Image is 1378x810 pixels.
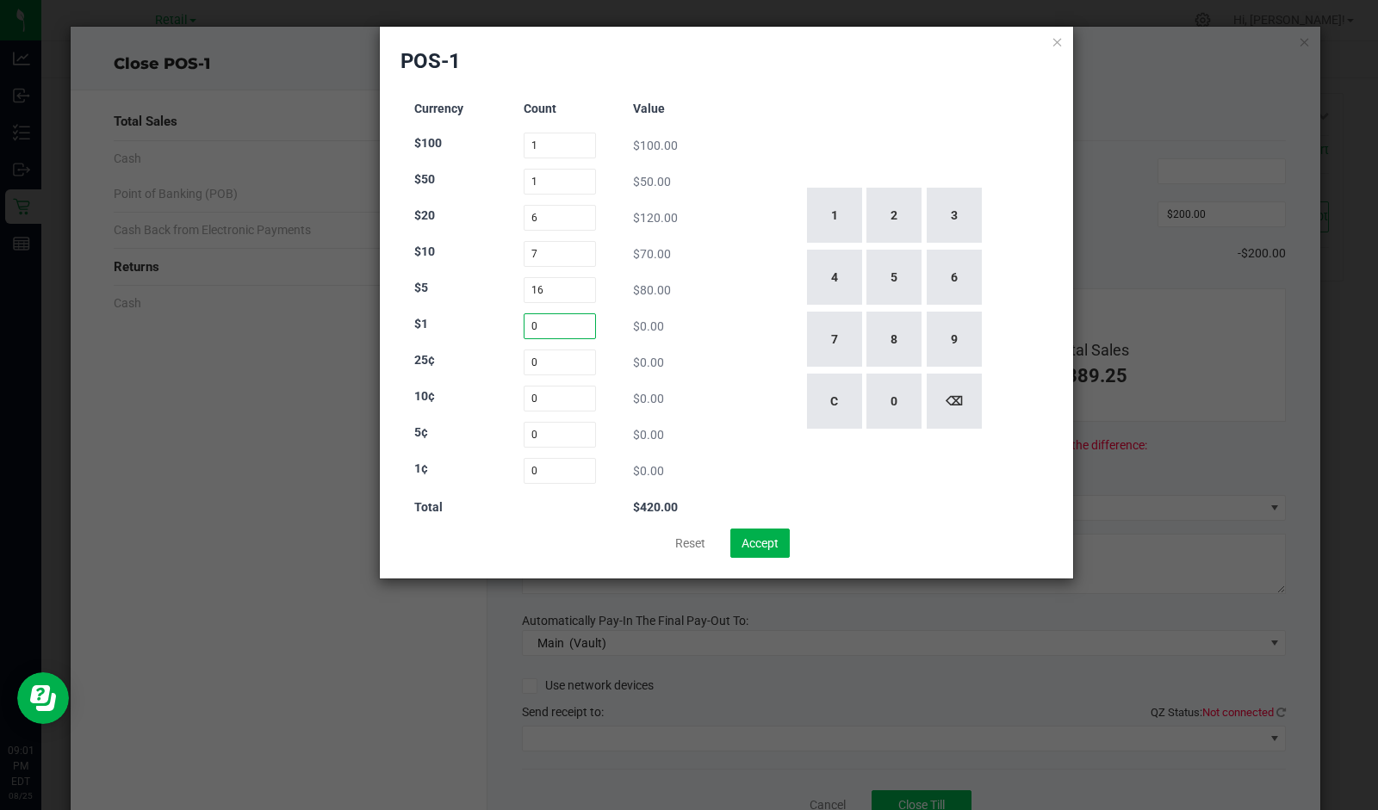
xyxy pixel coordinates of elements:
[524,422,597,448] input: Count
[524,169,597,195] input: Count
[633,392,664,405] span: $0.00
[414,134,442,152] label: $100
[633,356,664,369] span: $0.00
[633,283,671,297] span: $80.00
[414,243,435,261] label: $10
[927,374,982,429] button: ⌫
[927,250,982,305] button: 6
[524,133,597,158] input: Count
[524,458,597,484] input: Count
[524,386,597,411] input: Count
[414,501,487,514] h3: Total
[524,102,597,115] h3: Count
[524,349,597,375] input: Count
[807,312,862,367] button: 7
[807,250,862,305] button: 4
[414,460,428,478] label: 1¢
[633,428,664,442] span: $0.00
[866,250,922,305] button: 5
[807,188,862,243] button: 1
[414,387,435,405] label: 10¢
[414,207,435,225] label: $20
[524,277,597,303] input: Count
[633,464,664,478] span: $0.00
[927,312,982,367] button: 9
[730,529,790,558] button: Accept
[664,529,717,558] button: Reset
[633,175,671,189] span: $50.00
[414,279,428,297] label: $5
[414,170,435,189] label: $50
[633,211,678,225] span: $120.00
[414,351,435,369] label: 25¢
[927,188,982,243] button: 3
[17,672,69,724] iframe: Resource center
[866,188,922,243] button: 2
[414,315,428,333] label: $1
[866,312,922,367] button: 8
[524,205,597,231] input: Count
[866,374,922,429] button: 0
[807,374,862,429] button: C
[633,139,678,152] span: $100.00
[524,241,597,267] input: Count
[400,47,461,75] h2: POS-1
[414,102,487,115] h3: Currency
[633,319,664,333] span: $0.00
[633,247,671,261] span: $70.00
[633,102,706,115] h3: Value
[524,313,597,339] input: Count
[414,424,428,442] label: 5¢
[633,501,706,514] h3: $420.00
